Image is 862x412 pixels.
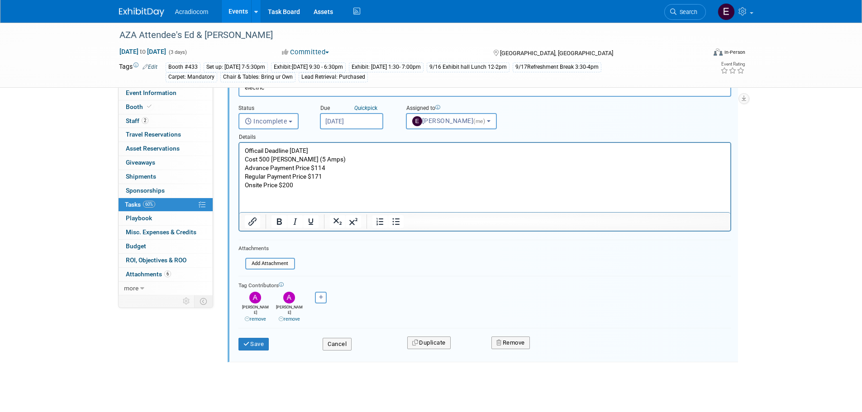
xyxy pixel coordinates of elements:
button: Committed [279,47,333,57]
div: Exhibit:[DATE] 9:30 - 6:30pm [271,62,346,72]
a: Budget [119,240,213,253]
a: Playbook [119,212,213,225]
input: Name of task or a short description [238,79,731,96]
div: Details [238,129,731,142]
span: Acradiocom [175,8,209,15]
img: Amanda Nazarko [249,292,261,303]
span: Misc. Expenses & Credits [126,228,196,236]
span: Staff [126,117,148,124]
button: Incomplete [238,113,299,129]
div: 9/16 Exhibit hall Lunch 12-2pm [427,62,510,72]
span: Giveaways [126,159,155,166]
div: 9/17Refreshment Break 3:30-4pm [513,62,601,72]
div: Set up: [DATE] 7-5:30pm [204,62,268,72]
button: Subscript [330,215,345,228]
td: Toggle Event Tabs [194,295,213,307]
a: remove [245,316,266,322]
span: Travel Reservations [126,131,181,138]
button: Bold [271,215,287,228]
a: Edit [143,64,157,70]
button: Remove [491,336,530,349]
button: [PERSON_NAME](me) [406,113,497,129]
span: more [124,284,138,292]
a: Giveaways [119,156,213,170]
button: Italic [287,215,303,228]
a: more [119,282,213,295]
div: Event Rating [720,62,745,66]
span: Booth [126,103,153,110]
a: Quickpick [352,104,379,112]
span: Sponsorships [126,187,165,194]
td: Personalize Event Tab Strip [179,295,195,307]
span: (me) [473,118,485,124]
div: Status [238,104,306,113]
div: Chair & Tables: Bring ur Own [220,72,295,82]
button: Insert/edit link [245,215,260,228]
a: Shipments [119,170,213,184]
div: Lead Retrieval: Purchased [299,72,368,82]
a: Tasks60% [119,198,213,212]
span: to [138,48,147,55]
a: Event Information [119,86,213,100]
span: [GEOGRAPHIC_DATA], [GEOGRAPHIC_DATA] [500,50,613,57]
div: Event Format [652,47,746,61]
span: Attachments [126,270,171,278]
span: Asset Reservations [126,145,180,152]
button: Cancel [323,338,352,350]
span: Incomplete [245,118,287,125]
div: Attachments [238,245,295,252]
button: Save [238,338,269,350]
img: Anthony Cataldo [283,292,295,303]
span: Search [676,9,697,15]
button: Underline [303,215,319,228]
iframe: Rich Text Area [239,143,730,212]
span: Shipments [126,173,156,180]
span: (3 days) [168,49,187,55]
div: AZA Attendee's Ed & [PERSON_NAME] [116,27,692,43]
span: 6 [164,270,171,277]
div: Assigned to [406,104,519,113]
div: Tag Contributors [238,280,731,289]
div: Carpet: Mandatory [166,72,217,82]
a: Travel Reservations [119,128,213,142]
div: Booth #433 [166,62,200,72]
a: Asset Reservations [119,142,213,156]
span: 60% [143,201,155,208]
i: Booth reservation complete [147,104,152,109]
span: ROI, Objectives & ROO [126,256,186,264]
a: Attachments6 [119,268,213,281]
span: Budget [126,242,146,250]
div: [PERSON_NAME] [275,303,304,323]
img: ExhibitDay [119,8,164,17]
span: Tasks [125,201,155,208]
span: [PERSON_NAME] [412,117,487,124]
a: Sponsorships [119,184,213,198]
input: Due Date [320,113,383,129]
img: Elizabeth Martinez [718,3,735,20]
button: Duplicate [407,336,451,349]
a: remove [279,316,300,322]
a: Staff2 [119,114,213,128]
td: Tags [119,62,157,82]
div: [PERSON_NAME] [241,303,270,323]
button: Numbered list [372,215,388,228]
div: Exhibit: [DATE] 1:30- 7:00pm [349,62,424,72]
span: Playbook [126,214,152,222]
a: Search [664,4,706,20]
a: Misc. Expenses & Credits [119,226,213,239]
button: Superscript [346,215,361,228]
a: ROI, Objectives & ROO [119,254,213,267]
button: Bullet list [388,215,404,228]
a: Booth [119,100,213,114]
span: Event Information [126,89,176,96]
div: In-Person [724,49,745,56]
span: 2 [142,117,148,124]
i: Quick [354,105,367,111]
img: Format-Inperson.png [714,48,723,56]
span: [DATE] [DATE] [119,47,167,56]
div: Due [320,104,392,113]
